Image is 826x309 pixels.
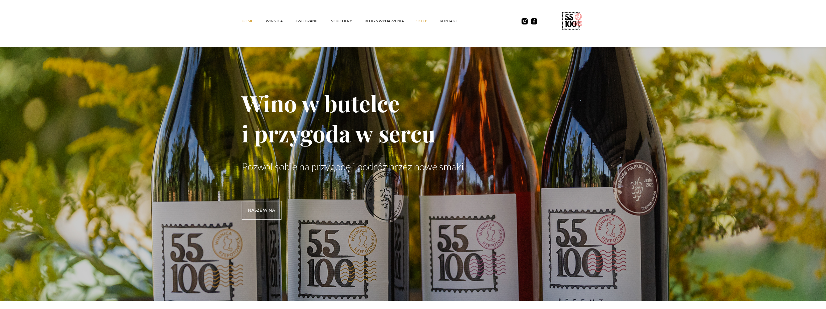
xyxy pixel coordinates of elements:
[416,12,440,30] a: SKLEP
[440,12,470,30] a: kontakt
[242,161,584,173] p: Pozwól sobie na przygodę i podróż przez nowe smaki
[295,12,331,30] a: ZWIEDZANIE
[242,201,282,220] a: nasze wina
[365,12,416,30] a: Blog & Wydarzenia
[331,12,365,30] a: vouchery
[242,12,266,30] a: Home
[266,12,295,30] a: winnica
[242,88,584,148] h1: Wino w butelce i przygoda w sercu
